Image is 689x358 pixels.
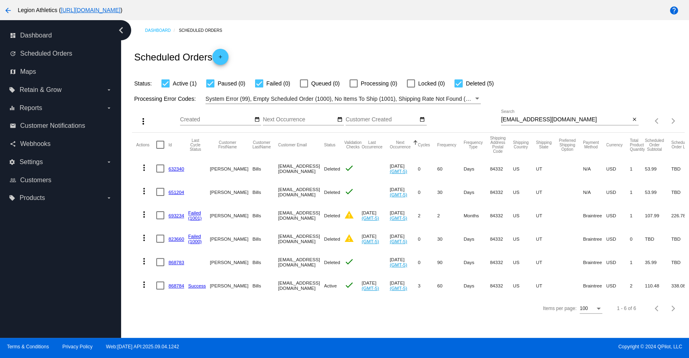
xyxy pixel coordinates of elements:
[645,227,671,250] mat-cell: TBD
[390,239,407,244] a: (GMT-5)
[106,105,112,111] i: arrow_drop_down
[266,79,290,88] span: Failed (0)
[205,94,481,104] mat-select: Filter by Processing Error Codes
[580,306,602,312] mat-select: Items per page:
[63,344,93,350] a: Privacy Policy
[418,142,430,147] button: Change sorting for Cycles
[390,262,407,267] a: (GMT-5)
[419,117,425,123] mat-icon: date_range
[606,250,630,274] mat-cell: USD
[463,250,490,274] mat-cell: Days
[583,157,606,180] mat-cell: N/A
[390,215,407,221] a: (GMT-5)
[630,116,639,124] button: Clear
[344,233,354,243] mat-icon: warning
[463,140,482,149] button: Change sorting for FrequencyType
[344,187,354,196] mat-icon: check
[606,180,630,204] mat-cell: USD
[106,87,112,93] i: arrow_drop_down
[10,32,16,39] i: dashboard
[631,117,637,123] mat-icon: close
[617,306,636,311] div: 1 - 6 of 6
[513,140,529,149] button: Change sorting for ShippingCountry
[188,233,201,239] a: Failed
[362,285,379,291] a: (GMT-5)
[583,180,606,204] mat-cell: N/A
[665,113,681,129] button: Next page
[418,204,437,227] mat-cell: 2
[362,215,379,221] a: (GMT-5)
[10,174,112,187] a: people_outline Customers
[168,236,184,241] a: 823660
[179,24,229,37] a: Scheduled Orders
[437,180,463,204] mat-cell: 30
[252,140,271,149] button: Change sorting for CustomerLastName
[20,32,52,39] span: Dashboard
[645,274,671,297] mat-cell: 110.48
[324,213,340,218] span: Deleted
[7,344,49,350] a: Terms & Conditions
[278,250,324,274] mat-cell: [EMAIL_ADDRESS][DOMAIN_NAME]
[139,256,149,266] mat-icon: more_vert
[490,204,513,227] mat-cell: 84332
[536,140,552,149] button: Change sorting for ShippingState
[649,300,665,316] button: Previous page
[390,192,407,197] a: (GMT-5)
[188,138,203,152] button: Change sorting for LastProcessingCycleId
[139,163,149,173] mat-icon: more_vert
[19,194,45,202] span: Products
[390,285,407,291] a: (GMT-5)
[536,157,559,180] mat-cell: UT
[390,204,418,227] mat-cell: [DATE]
[139,186,149,196] mat-icon: more_vert
[10,65,112,78] a: map Maps
[362,140,383,149] button: Change sorting for LastOccurrenceUtc
[278,204,324,227] mat-cell: [EMAIL_ADDRESS][DOMAIN_NAME]
[361,79,397,88] span: Processing (0)
[324,189,340,195] span: Deleted
[513,274,536,297] mat-cell: US
[278,274,324,297] mat-cell: [EMAIL_ADDRESS][DOMAIN_NAME]
[418,250,437,274] mat-cell: 0
[463,180,490,204] mat-cell: Days
[168,166,184,171] a: 632340
[19,104,42,112] span: Reports
[10,29,112,42] a: dashboard Dashboard
[10,69,16,75] i: map
[490,136,506,154] button: Change sorting for ShippingPostcode
[344,210,354,220] mat-icon: warning
[645,138,664,152] button: Change sorting for Subtotal
[134,49,228,65] h2: Scheduled Orders
[210,140,245,149] button: Change sorting for CustomerFirstName
[536,274,559,297] mat-cell: UT
[188,239,202,244] a: (1000)
[490,157,513,180] mat-cell: 84332
[630,133,645,157] mat-header-cell: Total Product Quantity
[139,233,149,243] mat-icon: more_vert
[10,119,112,132] a: email Customer Notifications
[168,213,184,218] a: 693234
[168,283,184,288] a: 868784
[513,204,536,227] mat-cell: US
[9,195,15,201] i: local_offer
[180,117,253,123] input: Created
[437,157,463,180] mat-cell: 60
[324,166,340,171] span: Deleted
[10,177,16,183] i: people_outline
[645,250,671,274] mat-cell: 35.99
[513,250,536,274] mat-cell: US
[252,180,278,204] mat-cell: Bills
[665,300,681,316] button: Next page
[10,50,16,57] i: update
[19,86,61,94] span: Retain & Grow
[134,96,196,102] span: Processing Error Codes:
[543,306,576,311] div: Items per page:
[344,280,354,290] mat-icon: check
[324,142,335,147] button: Change sorting for Status
[390,169,407,174] a: (GMT-5)
[324,283,337,288] span: Active
[583,274,606,297] mat-cell: Braintree
[188,210,201,215] a: Failed
[254,117,260,123] mat-icon: date_range
[106,344,179,350] a: Web:[DATE] API:2025.09.04.1242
